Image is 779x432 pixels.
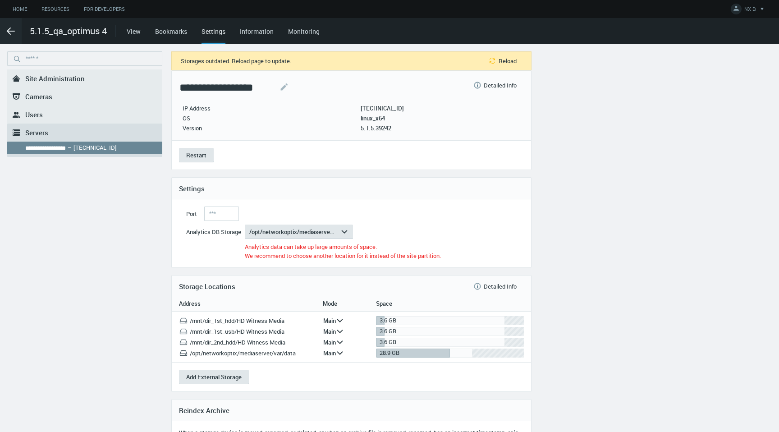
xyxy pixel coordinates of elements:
[179,184,524,193] h4: Settings
[73,143,117,152] nx-search-highlight: [TECHNICAL_ID]
[34,4,77,15] a: Resources
[183,115,359,122] p: OS
[316,297,369,312] th: Mode
[369,297,531,312] th: Space
[318,324,336,339] div: Main
[181,58,291,64] div: Storages outdated. Reload page to update.
[484,82,517,89] span: Detailed Info
[179,282,466,290] h4: Storage Locations
[380,316,396,325] div: 3.6 GB
[240,27,274,36] a: Information
[190,338,285,346] span: /mnt/dir_2nd_hdd/HD Witness Media
[245,225,353,239] button: /opt/networkoptix/mediaserver/var/data
[5,4,34,15] a: Home
[190,327,284,335] span: /mnt/dir_1st_usb/HD Witness Media
[361,124,404,132] p: Version-5.1.5.39242
[318,335,336,349] div: Main
[245,252,524,261] p: We recommend to choose another location for it instead of the site partition.
[361,115,404,122] p: OS-linux_x64
[179,370,249,384] button: Add External Storage
[155,27,187,36] a: Bookmarks
[466,279,524,294] button: Detailed Info
[380,327,396,336] div: 3.6 GB
[30,24,107,38] span: 5.1.5_qa_optimus 4
[380,349,399,358] div: 28.9 GB
[249,228,334,236] span: /opt/networkoptix/mediaserver/var/data
[179,148,214,162] button: Restart
[477,54,524,68] button: Reload
[186,228,241,236] span: Analytics DB Storage
[25,92,52,101] span: Cameras
[744,5,756,16] span: NX D.
[183,105,359,112] p: IP Address
[25,74,85,83] span: Site Administration
[68,143,72,152] span: –
[190,317,284,325] span: /mnt/dir_1st_hdd/HD Witness Media
[183,124,359,132] p: Version
[186,210,197,218] span: Port
[499,57,517,64] span: Reload
[484,283,517,290] span: Detailed Info
[380,338,396,347] div: 3.6 GB
[77,4,132,15] a: For Developers
[361,105,404,112] p: IP Address-172.20.20.138
[318,346,336,360] div: Main
[25,110,43,119] span: Users
[127,27,141,36] a: View
[202,27,225,44] div: Settings
[288,27,320,36] a: Monitoring
[179,406,524,414] h4: Reindex Archive
[318,313,336,328] div: Main
[466,78,524,92] button: Detailed Info
[186,151,206,159] span: Restart
[172,297,316,312] th: Address
[245,243,524,252] p: Analytics data can take up large amounts of space.
[25,128,48,137] span: Servers
[190,349,296,357] span: /opt/networkoptix/mediaserver/var/data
